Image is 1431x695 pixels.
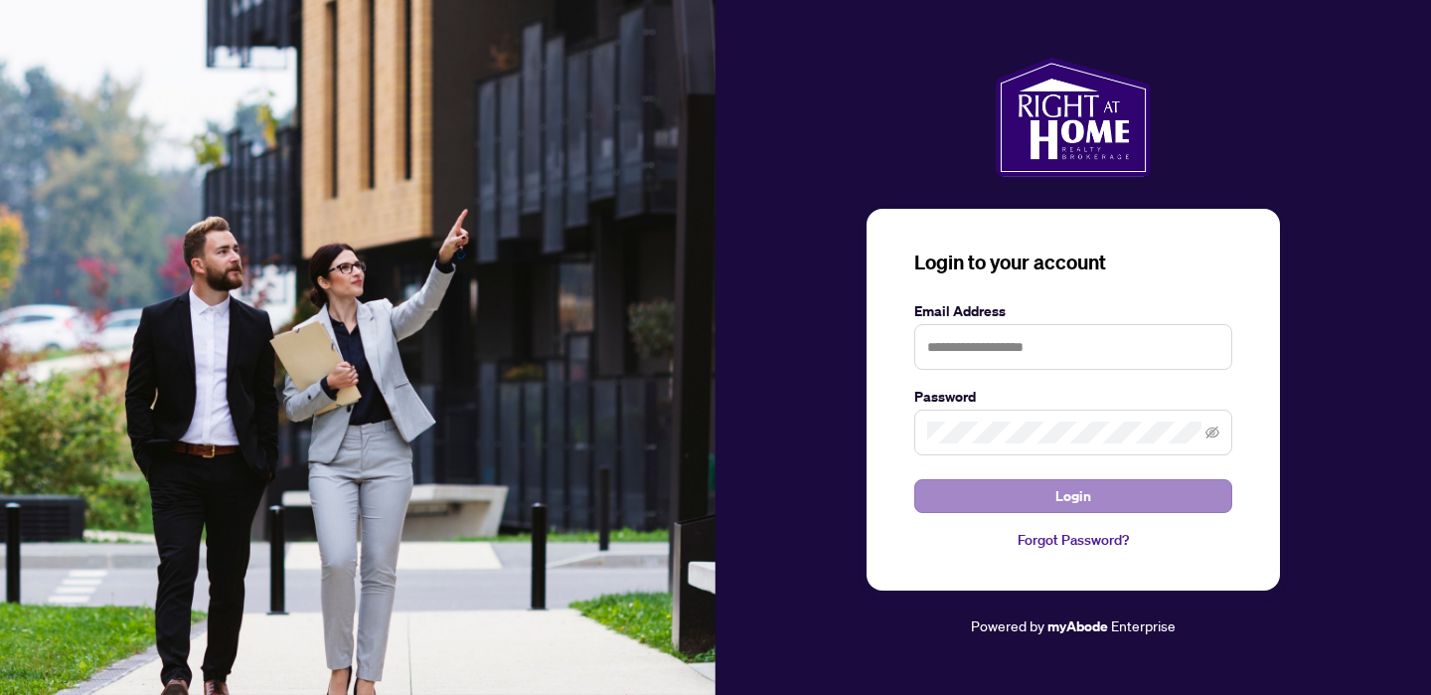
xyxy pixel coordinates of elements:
[914,479,1232,513] button: Login
[914,529,1232,551] a: Forgot Password?
[1047,615,1108,637] a: myAbode
[1111,616,1176,634] span: Enterprise
[914,300,1232,322] label: Email Address
[914,249,1232,276] h3: Login to your account
[996,58,1150,177] img: ma-logo
[914,386,1232,408] label: Password
[1055,480,1091,512] span: Login
[971,616,1044,634] span: Powered by
[1205,426,1219,439] span: eye-invisible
